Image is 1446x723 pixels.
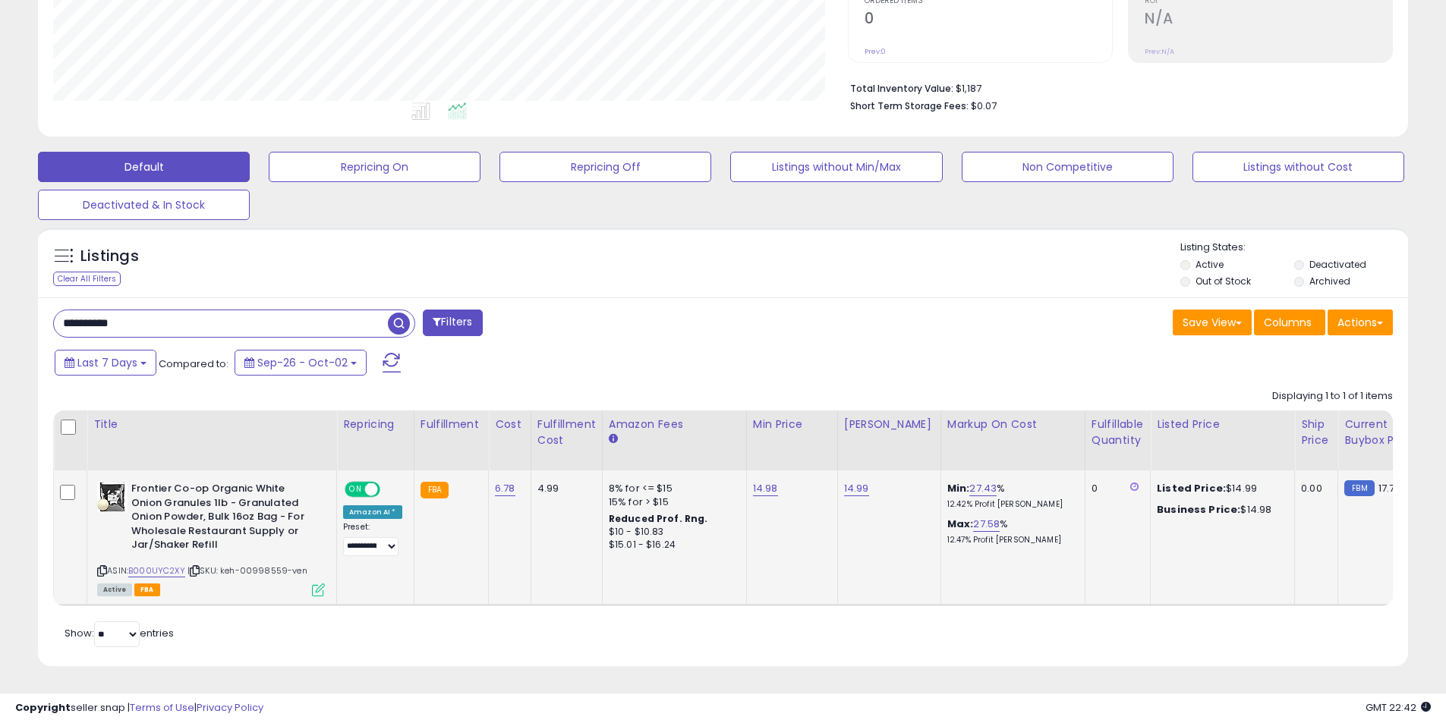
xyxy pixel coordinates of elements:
a: Terms of Use [130,700,194,715]
small: Prev: N/A [1145,47,1174,56]
a: 6.78 [495,481,515,496]
button: Actions [1328,310,1393,335]
span: Compared to: [159,357,228,371]
button: Non Competitive [962,152,1173,182]
a: 27.58 [973,517,1000,532]
button: Repricing Off [499,152,711,182]
div: Ship Price [1301,417,1331,448]
div: Preset: [343,522,402,556]
div: $14.98 [1157,503,1283,517]
b: Max: [947,517,974,531]
div: 4.99 [537,482,591,495]
div: ASIN: [97,482,325,594]
div: Title [93,417,330,432]
a: 27.43 [969,481,997,496]
span: ON [346,483,365,496]
h5: Listings [80,246,139,267]
div: [PERSON_NAME] [844,417,934,432]
span: FBA [134,583,160,596]
img: 41dyfuQqi7L._SL40_.jpg [97,482,128,512]
a: B000UYC2XY [128,564,185,577]
button: Default [38,152,250,182]
button: Last 7 Days [55,350,156,376]
button: Deactivated & In Stock [38,190,250,220]
li: $1,187 [850,78,1381,96]
div: Cost [495,417,525,432]
button: Sep-26 - Oct-02 [235,350,367,376]
div: 0 [1092,482,1139,495]
div: $10 - $10.83 [609,526,735,539]
b: Short Term Storage Fees: [850,99,969,112]
b: Business Price: [1157,502,1240,517]
b: Min: [947,481,970,495]
div: 15% for > $15 [609,495,735,509]
div: Fulfillment [421,417,482,432]
div: Fulfillment Cost [537,417,596,448]
span: | SKU: keh-00998559-ven [187,564,307,577]
div: Clear All Filters [53,272,121,286]
div: % [947,517,1073,545]
span: Sep-26 - Oct-02 [257,355,348,370]
span: 17.75 [1378,481,1401,495]
div: % [947,482,1073,510]
a: 14.99 [844,481,869,496]
button: Listings without Min/Max [730,152,942,182]
h2: 0 [865,10,1112,30]
label: Deactivated [1309,258,1366,271]
a: Privacy Policy [197,700,263,715]
b: Reduced Prof. Rng. [609,512,708,525]
div: $15.01 - $16.24 [609,539,735,552]
label: Out of Stock [1196,275,1251,288]
a: 14.98 [753,481,778,496]
small: Amazon Fees. [609,432,618,446]
h2: N/A [1145,10,1392,30]
div: seller snap | | [15,701,263,715]
div: Min Price [753,417,831,432]
span: 2025-10-11 22:42 GMT [1366,700,1431,715]
span: Last 7 Days [77,355,137,370]
div: Fulfillable Quantity [1092,417,1144,448]
div: 0.00 [1301,482,1326,495]
span: Show: entries [65,626,174,640]
div: Amazon AI * [343,505,402,519]
div: Current Buybox Price [1344,417,1422,448]
div: Displaying 1 to 1 of 1 items [1272,389,1393,404]
button: Filters [423,310,482,336]
div: Amazon Fees [609,417,740,432]
div: Markup on Cost [947,417,1079,432]
div: 8% for <= $15 [609,482,735,495]
button: Repricing On [269,152,480,182]
button: Save View [1173,310,1252,335]
label: Archived [1309,275,1350,288]
strong: Copyright [15,700,71,715]
small: FBM [1344,480,1374,496]
th: The percentage added to the cost of goods (COGS) that forms the calculator for Min & Max prices. [940,410,1085,470]
p: Listing States: [1180,240,1408,255]
label: Active [1196,258,1224,271]
b: Frontier Co-op Organic White Onion Granules 1lb - Granulated Onion Powder, Bulk 16oz Bag - For Wh... [131,482,316,556]
span: Columns [1264,315,1312,330]
b: Total Inventory Value: [850,82,953,95]
small: Prev: 0 [865,47,886,56]
p: 12.42% Profit [PERSON_NAME] [947,499,1073,510]
p: 12.47% Profit [PERSON_NAME] [947,535,1073,545]
div: Repricing [343,417,408,432]
b: Listed Price: [1157,481,1226,495]
button: Listings without Cost [1192,152,1404,182]
span: All listings currently available for purchase on Amazon [97,583,132,596]
div: Listed Price [1157,417,1288,432]
span: OFF [378,483,402,496]
span: $0.07 [971,99,997,113]
small: FBA [421,482,449,498]
div: $14.99 [1157,482,1283,495]
button: Columns [1254,310,1325,335]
